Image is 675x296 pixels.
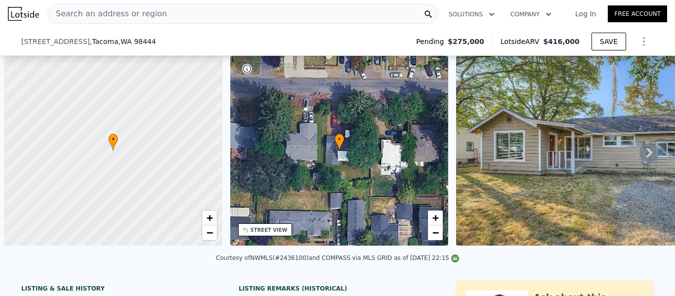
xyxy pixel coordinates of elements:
div: STREET VIEW [251,226,288,234]
a: Log In [563,9,608,19]
span: $416,000 [543,38,580,45]
button: SAVE [591,33,626,50]
img: Lotside [8,7,39,21]
div: Courtesy of NWMLS (#2436100) and COMPASS via MLS GRID as of [DATE] 22:15 [216,254,459,261]
span: + [432,211,439,224]
span: Pending [416,37,448,46]
div: LISTING & SALE HISTORY [21,285,219,295]
span: − [206,226,212,239]
a: Free Account [608,5,667,22]
div: • [335,133,344,151]
span: Lotside ARV [501,37,543,46]
a: Zoom in [202,211,217,225]
button: Show Options [634,32,654,51]
span: [STREET_ADDRESS] [21,37,90,46]
span: • [108,135,118,144]
span: Search an address or region [48,8,167,20]
button: Company [503,5,559,23]
span: $275,000 [448,37,484,46]
div: Listing Remarks (Historical) [239,285,436,293]
button: Solutions [441,5,503,23]
span: − [432,226,439,239]
span: , Tacoma [90,37,156,46]
span: , WA 98444 [119,38,156,45]
a: Zoom out [202,225,217,240]
span: • [335,135,344,144]
div: • [108,133,118,151]
a: Zoom in [428,211,443,225]
a: Zoom out [428,225,443,240]
img: NWMLS Logo [451,254,459,262]
span: + [206,211,212,224]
